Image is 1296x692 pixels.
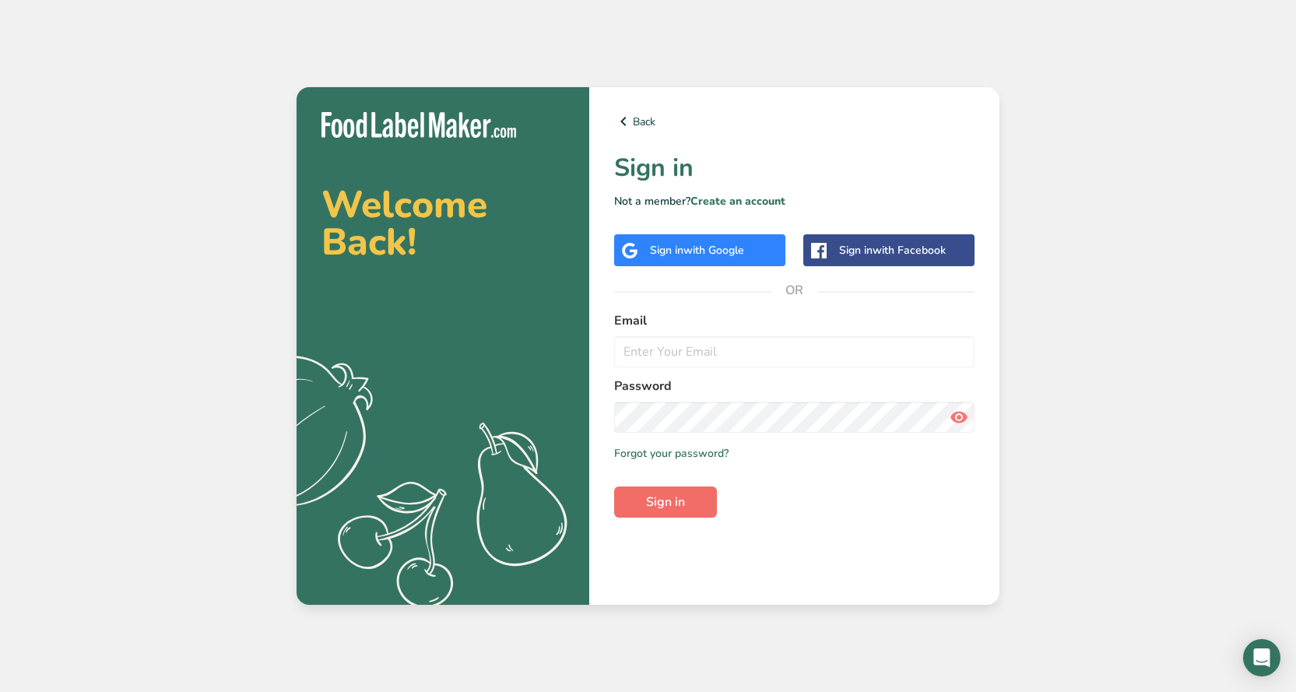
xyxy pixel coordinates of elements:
[1243,639,1280,676] div: Open Intercom Messenger
[614,445,729,462] a: Forgot your password?
[683,243,744,258] span: with Google
[321,186,564,261] h2: Welcome Back!
[614,149,975,187] h1: Sign in
[614,336,975,367] input: Enter Your Email
[839,242,946,258] div: Sign in
[614,311,975,330] label: Email
[646,493,685,511] span: Sign in
[614,377,975,395] label: Password
[614,193,975,209] p: Not a member?
[321,112,516,138] img: Food Label Maker
[650,242,744,258] div: Sign in
[614,487,717,518] button: Sign in
[690,194,785,209] a: Create an account
[614,112,975,131] a: Back
[771,267,818,314] span: OR
[873,243,946,258] span: with Facebook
